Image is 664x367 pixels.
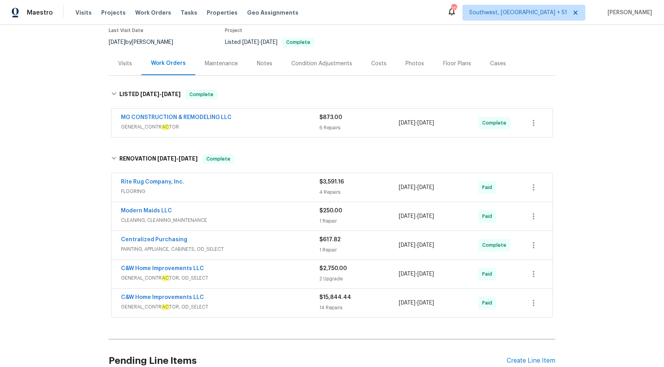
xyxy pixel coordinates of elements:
span: $15,844.44 [319,295,351,300]
span: [PERSON_NAME] [604,9,652,17]
span: Work Orders [135,9,171,17]
span: Paid [482,212,495,220]
span: CLEANING, CLEANING_MAINTENANCE [121,216,319,224]
span: [DATE] [399,271,415,277]
span: - [399,270,434,278]
div: 2 Upgrade [319,275,399,283]
em: AC [162,124,169,130]
span: [DATE] [109,40,125,45]
a: Centralized Purchasing [121,237,187,242]
span: - [157,156,198,161]
span: Complete [283,40,313,45]
a: C&W Home Improvements LLC [121,295,204,300]
span: Listed [225,40,314,45]
div: LISTED [DATE]-[DATE]Complete [109,82,555,107]
span: [DATE] [417,185,434,190]
span: [DATE] [261,40,277,45]
span: [DATE] [417,271,434,277]
div: Maintenance [205,60,238,68]
span: - [399,119,434,127]
a: Rite Rug Company, Inc. [121,179,184,185]
div: RENOVATION [DATE]-[DATE]Complete [109,146,555,172]
span: Project [225,28,242,33]
a: Modern Maids LLC [121,208,172,214]
span: GENERAL_CONTR TOR, OD_SELECT [121,303,319,311]
span: $250.00 [319,208,342,214]
span: [DATE] [417,242,434,248]
div: 14 Repairs [319,304,399,312]
span: [DATE] [242,40,259,45]
span: [DATE] [162,91,181,97]
span: GENERAL_CONTR TOR [121,123,319,131]
span: Paid [482,299,495,307]
span: PAINTING, APPLIANCE, CABINETS, OD_SELECT [121,245,319,253]
div: Condition Adjustments [291,60,352,68]
span: $2,750.00 [319,266,347,271]
span: Visits [75,9,92,17]
span: [DATE] [417,214,434,219]
h6: LISTED [119,90,181,99]
span: FLOORING [121,187,319,195]
span: [DATE] [399,120,415,126]
span: - [399,183,434,191]
div: 4 Repairs [319,188,399,196]
span: Complete [482,241,509,249]
span: [DATE] [140,91,159,97]
div: Photos [406,60,424,68]
span: - [399,241,434,249]
span: Tasks [181,10,197,15]
div: Work Orders [151,59,186,67]
span: Paid [482,183,495,191]
span: $873.00 [319,115,342,120]
span: Projects [101,9,126,17]
span: $617.82 [319,237,341,242]
span: [DATE] [399,214,415,219]
span: Complete [482,119,509,127]
span: - [242,40,277,45]
em: AC [162,275,169,281]
span: Maestro [27,9,53,17]
div: 1 Repair [319,217,399,225]
a: MG CONSTRUCTION & REMODELING LLC [121,115,232,120]
span: [DATE] [179,156,198,161]
div: Costs [371,60,387,68]
h6: RENOVATION [119,154,198,164]
a: C&W Home Improvements LLC [121,266,204,271]
div: Visits [118,60,132,68]
span: - [399,212,434,220]
span: - [140,91,181,97]
span: - [399,299,434,307]
span: Paid [482,270,495,278]
span: Complete [203,155,234,163]
span: Geo Assignments [247,9,298,17]
span: [DATE] [417,120,434,126]
span: [DATE] [417,300,434,306]
div: 6 Repairs [319,124,399,132]
span: Southwest, [GEOGRAPHIC_DATA] + 51 [469,9,567,17]
span: Complete [186,91,217,98]
div: Create Line Item [507,357,555,365]
span: GENERAL_CONTR TOR, OD_SELECT [121,274,319,282]
div: Floor Plans [443,60,471,68]
div: 700 [451,5,456,13]
span: [DATE] [399,300,415,306]
span: [DATE] [399,242,415,248]
div: Notes [257,60,272,68]
span: [DATE] [157,156,176,161]
em: AC [162,304,169,310]
span: Properties [207,9,238,17]
span: $3,591.16 [319,179,344,185]
div: 1 Repair [319,246,399,254]
span: Last Visit Date [109,28,143,33]
span: [DATE] [399,185,415,190]
div: Cases [490,60,506,68]
div: by [PERSON_NAME] [109,38,183,47]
